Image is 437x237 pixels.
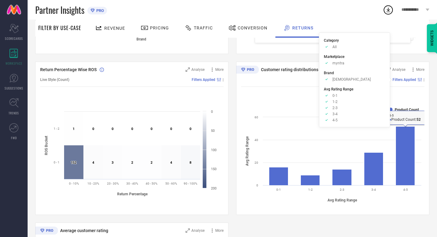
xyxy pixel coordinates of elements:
div: Premium [236,66,259,75]
div: Open download list [383,4,394,15]
text: 0 [131,127,133,131]
span: 4-5 [332,118,338,122]
span: [DEMOGRAPHIC_DATA] [332,77,371,82]
span: Analyse [191,228,205,233]
span: Filters Applied [393,78,416,82]
text: 0-1 [276,188,281,191]
text: 3 [112,161,113,165]
span: WORKSPACE [6,61,22,66]
text: 152 [71,161,76,165]
span: Revenue [104,26,125,31]
span: Live Style (Count) [40,78,69,82]
tspan: Brand [136,37,146,41]
span: Filters Applied [192,78,215,82]
span: Traffic [194,25,213,30]
text: 2 [151,161,152,165]
text: 3-4 [371,188,376,191]
tspan: Return Percentage [117,192,148,196]
span: 0-1 [332,94,338,98]
span: PRO [95,8,104,13]
span: Filter By Use-Case [38,24,81,32]
span: Return Percentage Wise ROS [40,67,97,72]
svg: Zoom [186,67,190,72]
span: Average customer rating [60,228,108,233]
span: More [416,67,424,72]
text: 4 [170,161,172,165]
text: 4 [92,161,94,165]
span: TRENDS [9,111,19,115]
text: 200 [211,186,217,190]
span: FWD [11,136,17,140]
span: Marketplace [324,55,344,59]
text: 10 - 20% [87,182,99,185]
text: 0 [256,184,258,187]
span: Brand [324,71,334,75]
text: 20 - 30% [107,182,119,185]
span: SCORECARDS [5,36,23,41]
text: 150 [211,167,217,171]
text: 0 [112,127,113,131]
span: | [424,78,424,82]
tspan: Avg Rating Range [328,198,357,202]
text: 0 - 1 [54,161,59,164]
span: SUGGESTIONS [5,86,23,90]
text: 40 - 50% [146,182,157,185]
span: Returns [292,25,313,30]
text: 4-5 [403,188,408,191]
text: 50 - 60% [165,182,177,185]
text: 1 - 2 [54,127,59,130]
text: 2 [131,161,133,165]
text: 0 [211,110,213,114]
text: 60 [255,116,258,119]
text: 2-3 [340,188,344,191]
span: More [215,228,224,233]
span: Customer rating distributions [261,67,318,72]
text: 0 - 10% [69,182,79,185]
span: Pricing [150,25,169,30]
text: 100 [211,148,217,152]
text: 30 - 40% [126,182,138,185]
svg: Zoom [186,228,190,233]
span: 3-4 [332,112,338,116]
div: Premium [35,227,58,236]
span: | [223,78,224,82]
text: Product Count [395,108,419,112]
tspan: Avg Rating Range [245,136,249,166]
text: 1-2 [308,188,313,191]
span: 1-2 [332,100,338,104]
span: 2-3 [332,106,338,110]
span: Category [324,38,339,43]
span: Analyse [392,67,405,72]
text: 90 - 100% [184,182,197,185]
span: Partner Insights [35,4,84,16]
text: 0 [190,127,191,131]
span: More [215,67,224,72]
text: 0 [151,127,152,131]
span: All [332,45,337,49]
text: 0 [170,127,172,131]
span: Avg Rating Range [324,87,353,91]
span: Conversion [238,25,267,30]
text: 0 [92,127,94,131]
text: 50 [211,129,215,133]
span: Analyse [191,67,205,72]
text: 8 [190,161,191,165]
tspan: ROS Bucket [44,136,48,155]
text: 20 [255,161,258,164]
span: myntra [332,61,344,65]
text: 40 [255,138,258,142]
text: 1 [73,127,75,131]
